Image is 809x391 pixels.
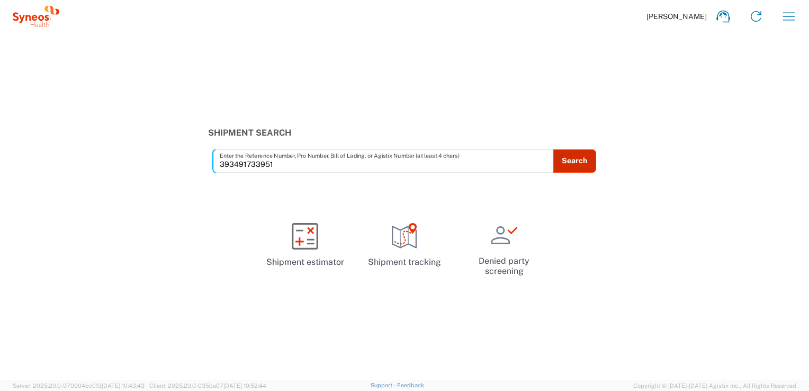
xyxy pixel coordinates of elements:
[208,128,601,138] h3: Shipment Search
[553,149,596,173] button: Search
[397,382,424,388] a: Feedback
[223,383,266,389] span: [DATE] 10:52:44
[102,383,145,389] span: [DATE] 10:43:43
[359,214,450,277] a: Shipment tracking
[149,383,266,389] span: Client: 2025.20.0-035ba07
[646,12,707,21] span: [PERSON_NAME]
[259,214,350,277] a: Shipment estimator
[13,383,145,389] span: Server: 2025.20.0-970904bc0f3
[371,382,397,388] a: Support
[633,381,796,390] span: Copyright © [DATE]-[DATE] Agistix Inc., All Rights Reserved
[459,214,550,285] a: Denied party screening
